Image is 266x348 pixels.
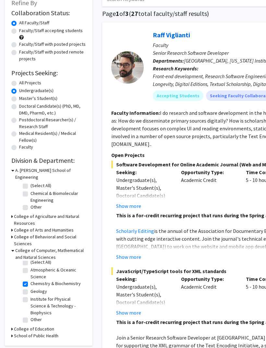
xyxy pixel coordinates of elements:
[14,227,74,234] h3: College of Arts and Humanities
[14,326,54,332] h3: College of Education
[19,144,33,150] label: Faculty
[116,309,141,317] button: Show more
[116,283,171,322] div: Undergraduate(s), Master's Student(s), Doctoral Candidate(s) (PhD, MD, DMD, PharmD, etc.)
[30,288,47,295] label: Geology
[111,110,160,116] b: Faculty Information:
[153,90,203,101] mat-chip: Accepting Students
[153,57,184,64] b: Departments:
[15,247,86,261] h3: College of Computer, Mathematical and Natural Sciences
[30,182,51,189] label: (Select All)
[30,190,84,204] label: Chemical & Biomolecular Engineering
[116,202,141,210] button: Show more
[30,259,51,266] label: (Select All)
[19,103,86,116] label: Doctoral Candidate(s) (PhD, MD, DMD, PharmD, etc.)
[116,253,141,261] button: Show more
[131,9,138,18] span: 27
[181,275,236,283] p: Opportunity Type:
[30,204,42,210] label: Other
[30,316,42,323] label: Other
[30,296,84,316] label: Institute for Physical Science & Technology - Biophysics
[116,168,171,176] p: Seeking:
[19,95,57,102] label: Master's Student(s)
[19,130,86,144] label: Medical Resident(s) / Medical Fellow(s)
[14,332,58,339] h3: School of Public Health
[11,69,86,77] h2: Projects Seeking:
[11,157,86,164] h2: Division & Department:
[15,167,86,181] h3: A. [PERSON_NAME] School of Engineering
[116,176,171,215] div: Undergraduate(s), Master's Student(s), Doctoral Candidate(s) (PhD, MD, DMD, PharmD, etc.)
[116,9,119,18] span: 1
[19,79,41,86] label: All Projects
[19,19,49,26] label: All Faculty/Staff
[116,228,154,234] a: Scholarly Editing
[30,280,81,287] label: Chemistry & Biochemistry
[19,87,54,94] label: Undergraduate(s)
[19,49,86,62] label: Faculty/Staff with posted remote projects
[153,31,190,39] a: Raff Viglianti
[14,213,86,227] h3: College of Agriculture and Natural Resources
[19,116,86,130] label: Postdoctoral Researcher(s) / Research Staff
[181,168,236,176] p: Opportunity Type:
[19,27,83,34] label: Faculty/Staff accepting students
[11,9,86,17] h2: Collaboration Status:
[5,319,28,343] iframe: Chat
[153,65,199,72] b: Research Keywords:
[30,267,84,280] label: Atmospheric & Oceanic Science
[125,9,129,18] span: 3
[14,234,86,247] h3: College of Behavioral and Social Sciences
[19,41,86,48] label: Faculty/Staff with posted projects
[176,168,241,210] div: Academic Credit
[116,275,171,283] p: Seeking:
[176,275,241,317] div: Academic Credit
